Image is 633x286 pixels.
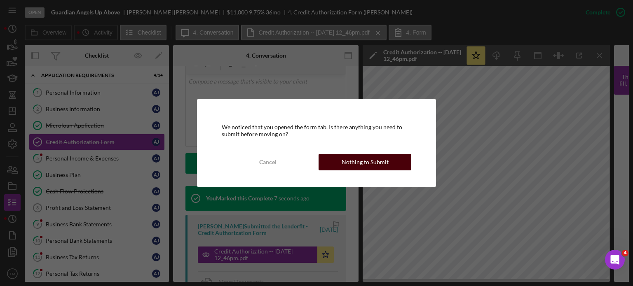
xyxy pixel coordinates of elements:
[622,250,628,256] span: 4
[222,124,412,137] div: We noticed that you opened the form tab. Is there anything you need to submit before moving on?
[319,154,411,170] button: Nothing to Submit
[342,154,389,170] div: Nothing to Submit
[222,154,314,170] button: Cancel
[605,250,625,270] iframe: Intercom live chat
[259,154,277,170] div: Cancel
